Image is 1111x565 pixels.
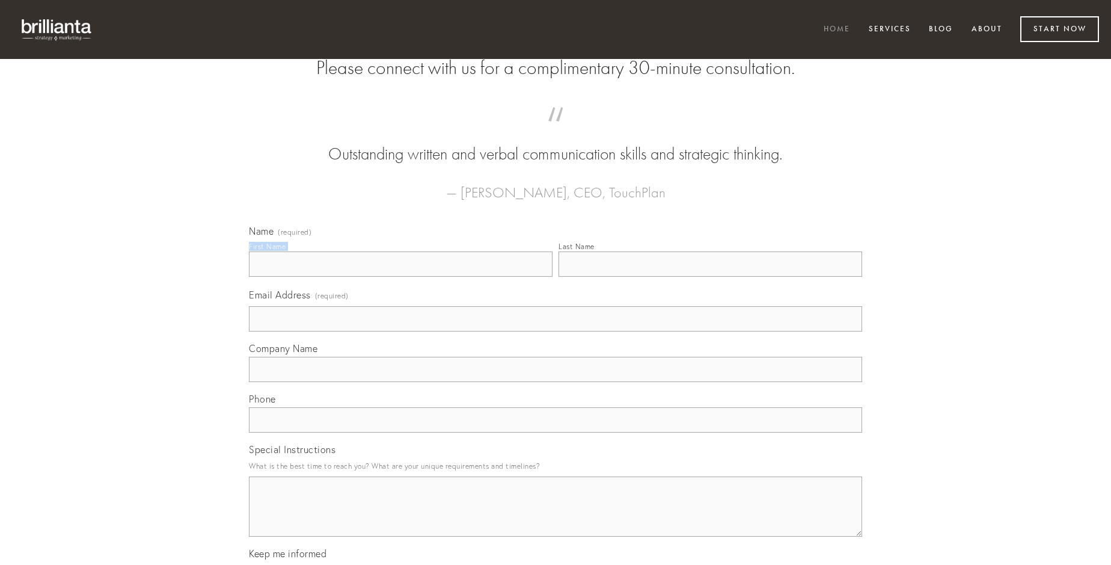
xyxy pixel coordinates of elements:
[249,57,862,79] h2: Please connect with us for a complimentary 30-minute consultation.
[249,458,862,474] p: What is the best time to reach you? What are your unique requirements and timelines?
[249,342,317,354] span: Company Name
[249,443,335,455] span: Special Instructions
[249,548,326,560] span: Keep me informed
[249,289,311,301] span: Email Address
[268,166,843,205] figcaption: — [PERSON_NAME], CEO, TouchPlan
[249,242,286,251] div: First Name
[249,225,274,237] span: Name
[559,242,595,251] div: Last Name
[268,119,843,143] span: “
[861,20,919,40] a: Services
[921,20,961,40] a: Blog
[278,229,311,236] span: (required)
[816,20,858,40] a: Home
[12,12,102,47] img: brillianta - research, strategy, marketing
[315,288,349,304] span: (required)
[249,393,276,405] span: Phone
[268,119,843,166] blockquote: Outstanding written and verbal communication skills and strategic thinking.
[1020,16,1099,42] a: Start Now
[964,20,1010,40] a: About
